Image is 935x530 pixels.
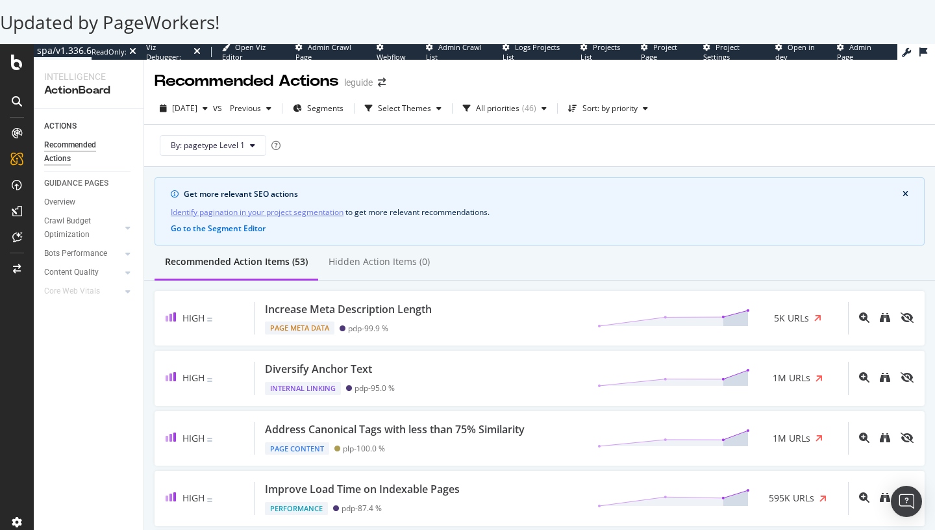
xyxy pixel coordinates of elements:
div: plp - 100.0 % [343,444,385,453]
a: Webflow [377,42,416,62]
a: GUIDANCE PAGES [44,177,134,190]
div: Address Canonical Tags with less than 75% Similarity [265,422,525,437]
div: eye-slash [901,312,914,323]
div: eye-slash [901,433,914,443]
div: pdp - 87.4 % [342,503,382,513]
div: Diversify Anchor Text [265,362,372,377]
a: binoculars [880,492,890,504]
span: High [182,432,205,444]
div: ( 46 ) [522,105,536,112]
img: Equal [207,438,212,442]
a: Content Quality [44,266,121,279]
div: magnifying-glass-plus [859,492,869,503]
span: 1M URLs [773,432,810,445]
div: Hidden Action Items (0) [329,255,430,268]
span: High [182,312,205,324]
img: Equal [207,378,212,382]
a: Open Viz Editor [222,42,286,62]
div: Internal Linking [265,382,341,395]
div: Recommended Actions [44,138,122,166]
a: binoculars [880,432,890,444]
a: ACTIONS [44,120,134,133]
a: Admin Crawl Page [295,42,367,62]
button: [DATE] [155,98,213,119]
div: Increase Meta Description Length [265,302,432,317]
a: Project Page [641,42,693,62]
div: Select Themes [378,105,431,112]
a: Project Settings [703,42,766,62]
a: Overview [44,196,134,209]
a: Open in dev [775,42,827,62]
span: 5K URLs [774,312,809,325]
a: Admin Page [837,42,888,62]
div: magnifying-glass-plus [859,372,869,383]
span: Open Viz Editor [222,42,266,62]
img: Equal [207,318,212,322]
span: Logs Projects List [503,42,560,62]
span: Open in dev [775,42,815,62]
div: Crawl Budget Optimization [44,214,112,242]
div: Content Quality [44,266,99,279]
span: Segments [307,103,343,114]
div: Bots Performance [44,247,107,260]
a: Logs Projects List [503,42,571,62]
div: Core Web Vitals [44,284,100,298]
span: Webflow [377,52,406,62]
span: Admin Crawl Page [295,42,351,62]
span: Project Page [641,42,677,62]
span: 2025 Aug. 15th [172,103,197,114]
div: ReadOnly: [92,47,127,57]
a: Recommended Actions [44,138,134,166]
div: ActionBoard [44,83,133,98]
span: High [182,372,205,384]
span: 1M URLs [773,372,810,385]
a: binoculars [880,312,890,324]
a: Identify pagination in your project segmentation [171,205,343,219]
span: Previous [225,103,261,114]
div: Page Content [265,442,329,455]
button: Sort: by priority [563,98,653,119]
a: Projects List [580,42,632,62]
button: Go to the Segment Editor [171,224,266,233]
div: spa/v1.336.6 [34,44,92,57]
div: binoculars [880,492,890,503]
div: All priorities [476,105,519,112]
div: Open Intercom Messenger [891,486,922,517]
button: Segments [288,98,349,119]
div: Overview [44,196,75,209]
div: Performance [265,502,328,515]
a: Bots Performance [44,247,121,260]
span: By: pagetype Level 1 [171,140,245,151]
div: Viz Debugger: [146,42,191,62]
a: spa/v1.336.6 [34,44,92,60]
a: Crawl Budget Optimization [44,214,121,242]
a: binoculars [880,372,890,384]
div: binoculars [880,433,890,443]
div: binoculars [880,312,890,323]
div: magnifying-glass-plus [859,433,869,443]
div: pdp - 95.0 % [355,383,395,393]
span: Projects List [580,42,620,62]
div: Improve Load Time on Indexable Pages [265,482,460,497]
div: ACTIONS [44,120,77,133]
span: Admin Page [837,42,871,62]
div: Intelligence [44,70,133,83]
div: leguide [344,76,373,89]
span: 595K URLs [769,492,814,505]
div: magnifying-glass-plus [859,312,869,323]
div: Recommended Actions [155,70,339,92]
button: Previous [225,98,277,119]
span: High [182,492,205,504]
button: By: pagetype Level 1 [160,135,266,156]
button: Select Themes [360,98,447,119]
div: Recommended Action Items (53) [165,255,308,268]
div: eye-slash [901,372,914,383]
button: All priorities(46) [458,98,552,119]
div: Page Meta Data [265,322,334,334]
div: to get more relevant recommendations . [171,205,908,219]
div: Sort: by priority [582,105,638,112]
span: Admin Crawl List [426,42,482,62]
a: Admin Crawl List [426,42,493,62]
a: Core Web Vitals [44,284,121,298]
span: Project Settings [703,42,740,62]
